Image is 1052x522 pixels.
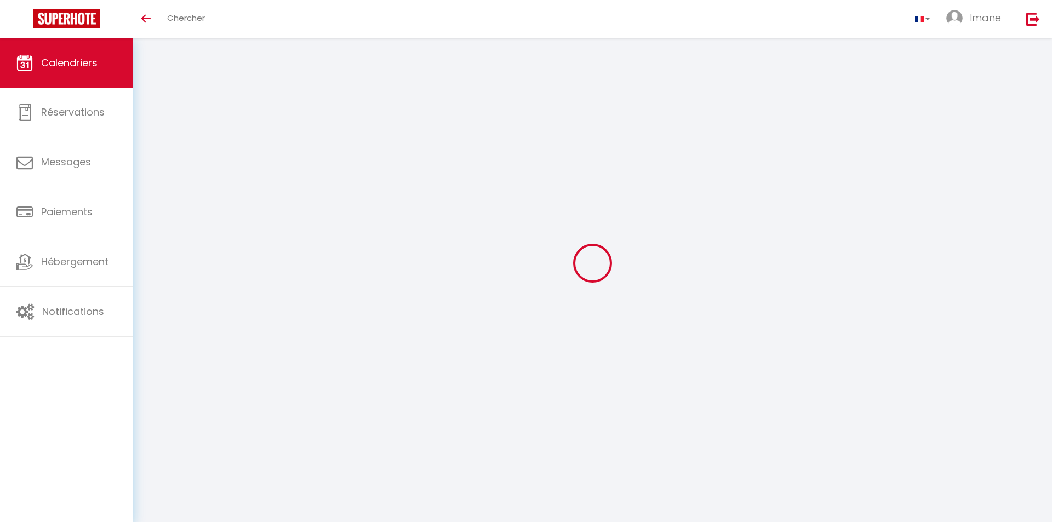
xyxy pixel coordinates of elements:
[42,305,104,318] span: Notifications
[41,56,98,70] span: Calendriers
[33,9,100,28] img: Super Booking
[41,155,91,169] span: Messages
[167,12,205,24] span: Chercher
[946,10,963,26] img: ...
[41,205,93,219] span: Paiements
[41,105,105,119] span: Réservations
[970,11,1001,25] span: Imane
[41,255,108,268] span: Hébergement
[1026,12,1040,26] img: logout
